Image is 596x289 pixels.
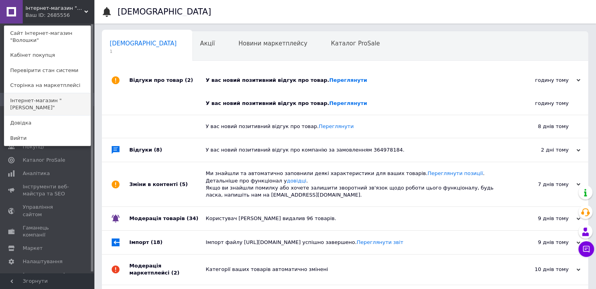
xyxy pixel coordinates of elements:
div: 9 днів тому [502,239,580,246]
span: Налаштування [23,258,63,265]
span: Аналітика [23,170,50,177]
h1: [DEMOGRAPHIC_DATA] [118,7,211,16]
a: Довідка [4,116,91,130]
a: Перевірити стан системи [4,63,91,78]
span: Каталог ProSale [23,157,65,164]
a: довідці [287,178,306,184]
span: Покупці [23,143,44,150]
a: Сайт Інтернет-магазин "Волошки" [4,26,91,48]
div: годину тому [490,92,588,115]
div: 10 днів тому [502,266,580,273]
div: годину тому [502,77,580,84]
span: (5) [179,181,188,187]
span: Акції [200,40,215,47]
a: Переглянути звіт [357,239,403,245]
div: 8 днів тому [490,115,588,138]
div: Відгуки про товар [129,69,206,92]
div: У вас новий позитивний відгук про товар. [206,77,502,84]
div: 7 днів тому [502,181,580,188]
a: Переглянути [319,123,353,129]
a: Кабінет покупця [4,48,91,63]
span: Каталог ProSale [331,40,380,47]
span: 1 [110,49,177,54]
div: Зміни в контенті [129,162,206,206]
div: Модерація товарів [129,207,206,230]
a: Сторінка на маркетплейсі [4,78,91,93]
span: (2) [171,270,179,276]
span: Новини маркетплейсу [238,40,307,47]
div: Модерація маркетплейсі [129,255,206,284]
div: Категорії ваших товарів автоматично змінені [206,266,502,273]
span: (18) [151,239,163,245]
div: У вас новий позитивний відгук про товар. [206,100,490,107]
span: [DEMOGRAPHIC_DATA] [110,40,177,47]
span: Інструменти веб-майстра та SEO [23,183,72,197]
div: Ми знайшли та автоматично заповнили деякі характеристики для ваших товарів. . Детальніше про функ... [206,170,502,199]
span: (34) [187,215,198,221]
span: Інтернет-магазин "Волошки" [25,5,84,12]
span: Гаманець компанії [23,224,72,238]
a: Переглянути позиції [428,170,483,176]
div: У вас новий позитивний відгук про компанію за замовленням 364978184. [206,146,502,154]
span: (2) [185,77,193,83]
div: Імпорт [129,231,206,254]
a: Переглянути [329,77,367,83]
div: 2 дні тому [502,146,580,154]
div: Ваш ID: 2685556 [25,12,58,19]
button: Чат з покупцем [578,241,594,257]
div: Імпорт файлу [URL][DOMAIN_NAME] успішно завершено. [206,239,502,246]
div: Відгуки [129,138,206,162]
div: 9 днів тому [502,215,580,222]
span: Управління сайтом [23,204,72,218]
div: Користувач [PERSON_NAME] видалив 96 товарів. [206,215,502,222]
span: Маркет [23,245,43,252]
a: Інтернет-магазин "[PERSON_NAME]" [4,93,91,115]
span: (8) [154,147,162,153]
a: Переглянути [329,100,367,106]
div: У вас новий позитивний відгук про товар. [206,123,490,130]
a: Вийти [4,131,91,146]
